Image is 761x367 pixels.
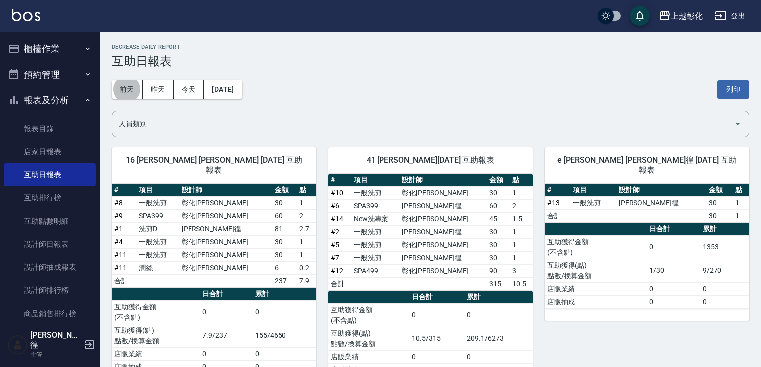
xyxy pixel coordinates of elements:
[328,277,351,290] td: 合計
[179,248,272,261] td: 彰化[PERSON_NAME]
[409,350,465,363] td: 0
[112,184,136,197] th: #
[4,87,96,113] button: 報表及分析
[351,174,399,187] th: 項目
[706,184,733,197] th: 金額
[143,80,174,99] button: 昨天
[297,261,316,274] td: 0.2
[545,259,647,282] td: 互助獲得(點) 點數/換算金額
[630,6,650,26] button: save
[112,54,749,68] h3: 互助日報表
[557,155,737,175] span: e [PERSON_NAME] [PERSON_NAME]徨 [DATE] 互助報表
[545,235,647,259] td: 互助獲得金額 (不含點)
[351,212,399,225] td: New洗專案
[510,199,533,212] td: 2
[331,215,343,223] a: #14
[136,209,179,222] td: SPA399
[487,277,510,290] td: 315
[510,186,533,199] td: 1
[4,279,96,302] a: 設計師排行榜
[200,300,253,324] td: 0
[297,209,316,222] td: 2
[136,248,179,261] td: 一般洗剪
[112,300,200,324] td: 互助獲得金額 (不含點)
[510,251,533,264] td: 1
[730,116,746,132] button: Open
[112,184,316,288] table: a dense table
[136,222,179,235] td: 洗剪D
[399,264,487,277] td: 彰化[PERSON_NAME]
[399,212,487,225] td: 彰化[PERSON_NAME]
[297,222,316,235] td: 2.7
[399,225,487,238] td: [PERSON_NAME]徨
[328,327,409,350] td: 互助獲得(點) 點數/換算金額
[700,235,749,259] td: 1353
[4,140,96,163] a: 店家日報表
[351,225,399,238] td: 一般洗剪
[4,36,96,62] button: 櫃檯作業
[272,248,297,261] td: 30
[399,174,487,187] th: 設計師
[706,196,733,209] td: 30
[179,184,272,197] th: 設計師
[616,184,707,197] th: 設計師
[331,202,339,210] a: #6
[272,261,297,274] td: 6
[114,199,123,207] a: #8
[647,223,700,236] th: 日合計
[331,189,343,197] a: #10
[8,335,28,355] img: Person
[114,225,123,233] a: #1
[272,222,297,235] td: 81
[647,235,700,259] td: 0
[351,199,399,212] td: SPA399
[487,186,510,199] td: 30
[331,228,339,236] a: #2
[174,80,204,99] button: 今天
[112,44,749,50] h2: Decrease Daily Report
[253,288,316,301] th: 累計
[12,9,40,21] img: Logo
[4,163,96,186] a: 互助日報表
[204,80,242,99] button: [DATE]
[4,62,96,88] button: 預約管理
[272,274,297,287] td: 237
[179,209,272,222] td: 彰化[PERSON_NAME]
[297,274,316,287] td: 7.9
[328,174,533,291] table: a dense table
[545,184,571,197] th: #
[700,295,749,308] td: 0
[297,248,316,261] td: 1
[116,115,730,133] input: 人員名稱
[545,295,647,308] td: 店販抽成
[510,212,533,225] td: 1.5
[4,302,96,325] a: 商品銷售排行榜
[272,184,297,197] th: 金額
[464,291,533,304] th: 累計
[399,199,487,212] td: [PERSON_NAME]徨
[700,223,749,236] th: 累計
[571,196,616,209] td: 一般洗剪
[297,196,316,209] td: 1
[331,254,339,262] a: #7
[112,324,200,347] td: 互助獲得(點) 點數/換算金額
[136,235,179,248] td: 一般洗剪
[4,186,96,209] a: 互助排行榜
[464,303,533,327] td: 0
[700,259,749,282] td: 9/270
[545,184,749,223] table: a dense table
[711,7,749,25] button: 登出
[272,209,297,222] td: 60
[331,267,343,275] a: #12
[571,184,616,197] th: 項目
[331,241,339,249] a: #5
[272,196,297,209] td: 30
[547,199,560,207] a: #13
[487,251,510,264] td: 30
[4,210,96,233] a: 互助點數明細
[487,212,510,225] td: 45
[706,209,733,222] td: 30
[545,223,749,309] table: a dense table
[351,251,399,264] td: 一般洗剪
[179,235,272,248] td: 彰化[PERSON_NAME]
